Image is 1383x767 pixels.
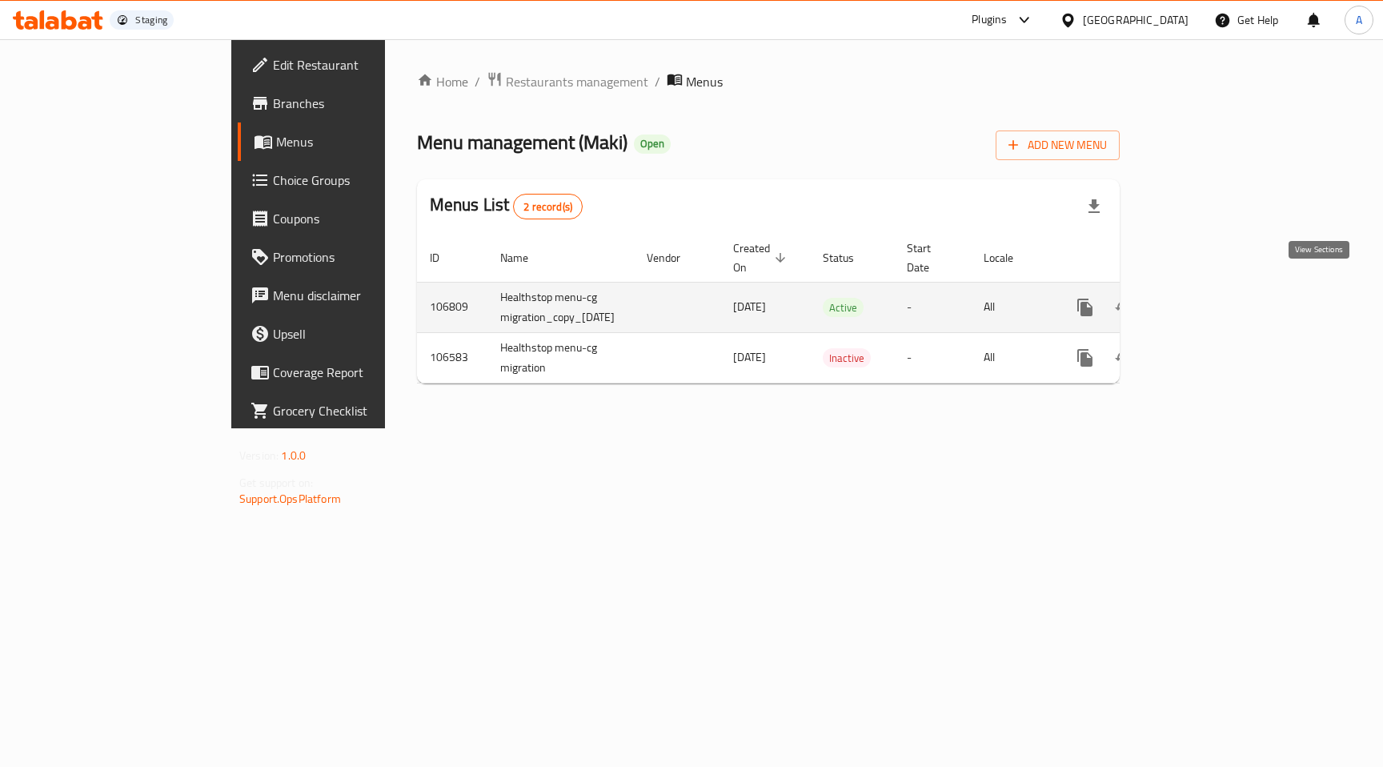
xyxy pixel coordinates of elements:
span: Menus [686,72,723,91]
td: Healthstop menu-cg migration_copy_[DATE] [487,282,634,332]
span: Start Date [907,239,952,277]
span: Created On [733,239,791,277]
div: Active [823,298,864,317]
span: Status [823,248,875,267]
span: Vendor [647,248,701,267]
a: Restaurants management [487,71,648,92]
span: Menus [276,132,450,151]
td: All [971,332,1053,383]
a: Menus [238,122,463,161]
span: Upsell [273,324,450,343]
a: Upsell [238,315,463,353]
a: Menu disclaimer [238,276,463,315]
a: Coupons [238,199,463,238]
a: Support.OpsPlatform [239,488,341,509]
div: Plugins [972,10,1007,30]
span: Version: [239,445,279,466]
td: Healthstop menu-cg migration [487,332,634,383]
nav: breadcrumb [417,71,1120,92]
td: - [894,332,971,383]
span: Grocery Checklist [273,401,450,420]
li: / [475,72,480,91]
button: more [1066,339,1104,377]
a: Choice Groups [238,161,463,199]
span: Edit Restaurant [273,55,450,74]
h2: Menus List [430,193,583,219]
div: Export file [1075,187,1113,226]
span: Name [500,248,549,267]
span: Get support on: [239,472,313,493]
a: Edit Restaurant [238,46,463,84]
span: Locale [984,248,1034,267]
span: [DATE] [733,296,766,317]
div: Open [634,135,671,154]
span: Branches [273,94,450,113]
button: Change Status [1104,288,1143,327]
a: Grocery Checklist [238,392,463,430]
span: ID [430,248,460,267]
span: [DATE] [733,347,766,367]
span: A [1356,11,1362,29]
div: Staging [135,14,167,26]
a: Promotions [238,238,463,276]
button: Change Status [1104,339,1143,377]
span: Menu management ( Maki ) [417,124,627,160]
span: Coverage Report [273,363,450,382]
span: Open [634,137,671,151]
button: Add New Menu [996,131,1120,160]
td: - [894,282,971,332]
a: Coverage Report [238,353,463,392]
td: All [971,282,1053,332]
li: / [655,72,660,91]
span: Choice Groups [273,171,450,190]
span: Inactive [823,349,871,367]
span: Coupons [273,209,450,228]
div: Inactive [823,348,871,367]
span: Restaurants management [506,72,648,91]
span: Active [823,299,864,317]
span: Add New Menu [1008,135,1107,155]
div: [GEOGRAPHIC_DATA] [1083,11,1189,29]
th: Actions [1053,234,1233,283]
table: enhanced table [417,234,1233,383]
button: more [1066,288,1104,327]
span: Promotions [273,247,450,267]
a: Branches [238,84,463,122]
span: 1.0.0 [281,445,306,466]
span: 2 record(s) [514,199,582,215]
div: Total records count [513,194,583,219]
span: Menu disclaimer [273,286,450,305]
